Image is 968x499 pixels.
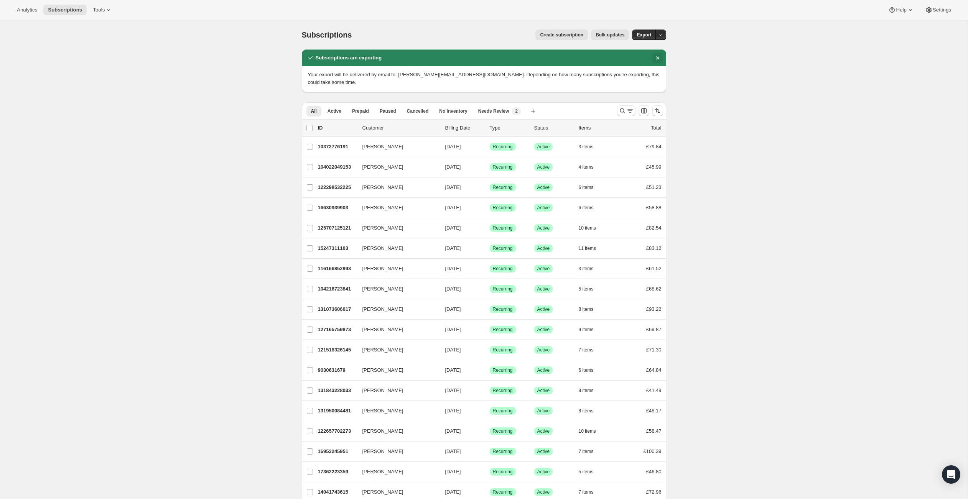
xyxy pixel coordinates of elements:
span: Recurring [493,225,513,231]
h2: Subscriptions are exporting [316,54,382,62]
button: [PERSON_NAME] [358,425,435,437]
button: 8 items [579,405,602,416]
span: Active [537,448,550,455]
p: 15247311103 [318,245,356,252]
button: [PERSON_NAME] [358,364,435,376]
span: Active [537,164,550,170]
span: £51.23 [646,184,662,190]
span: [DATE] [445,225,461,231]
p: 116166852993 [318,265,356,272]
div: 125707125121[PERSON_NAME][DATE]SuccessRecurringSuccessActive10 items£82.54 [318,223,662,233]
span: [PERSON_NAME] [362,326,403,333]
span: Active [537,144,550,150]
span: £68.62 [646,286,662,292]
button: Bulk updates [591,30,629,40]
span: Help [896,7,906,13]
span: Recurring [493,327,513,333]
button: 9 items [579,324,602,335]
span: No inventory [439,108,467,114]
div: 16630939903[PERSON_NAME][DATE]SuccessRecurringSuccessActive6 items£58.88 [318,202,662,213]
span: [DATE] [445,489,461,495]
span: [PERSON_NAME] [362,204,403,212]
div: Items [579,124,617,132]
button: 5 items [579,284,602,294]
span: [PERSON_NAME] [362,488,403,496]
p: 131073606017 [318,305,356,313]
button: 7 items [579,345,602,355]
span: 7 items [579,448,594,455]
span: 6 items [579,367,594,373]
p: 16953245951 [318,448,356,455]
span: Recurring [493,306,513,312]
span: [DATE] [445,184,461,190]
span: 2 [515,108,518,114]
span: Recurring [493,387,513,394]
button: 8 items [579,304,602,315]
span: Recurring [493,469,513,475]
div: 121518326145[PERSON_NAME][DATE]SuccessRecurringSuccessActive7 items£71.30 [318,345,662,355]
button: [PERSON_NAME] [358,222,435,234]
span: Active [537,184,550,190]
span: £58.47 [646,428,662,434]
button: 5 items [579,466,602,477]
span: Active [537,225,550,231]
button: [PERSON_NAME] [358,242,435,254]
span: Tools [93,7,105,13]
button: Settings [920,5,956,15]
span: £79.84 [646,144,662,149]
span: Create subscription [540,32,583,38]
span: Settings [933,7,951,13]
span: Recurring [493,184,513,190]
button: [PERSON_NAME] [358,161,435,173]
span: [PERSON_NAME] [362,245,403,252]
span: Recurring [493,448,513,455]
span: [DATE] [445,428,461,434]
span: Recurring [493,144,513,150]
span: [DATE] [445,448,461,454]
button: [PERSON_NAME] [358,445,435,458]
span: Recurring [493,164,513,170]
p: 104216723841 [318,285,356,293]
span: 7 items [579,489,594,495]
span: Recurring [493,408,513,414]
span: [PERSON_NAME] [362,285,403,293]
button: 7 items [579,446,602,457]
p: Status [534,124,573,132]
span: [DATE] [445,367,461,373]
span: £100.39 [644,448,662,454]
span: [DATE] [445,408,461,414]
span: [PERSON_NAME] [362,387,403,394]
span: Recurring [493,286,513,292]
span: All [311,108,317,114]
span: [PERSON_NAME] [362,305,403,313]
span: [DATE] [445,164,461,170]
button: Analytics [12,5,42,15]
span: 3 items [579,144,594,150]
span: Subscriptions [302,31,352,39]
span: Active [537,306,550,312]
span: [DATE] [445,205,461,210]
p: 104022049153 [318,163,356,171]
span: Active [537,367,550,373]
span: [PERSON_NAME] [362,448,403,455]
button: Tools [88,5,117,15]
div: 15247311103[PERSON_NAME][DATE]SuccessRecurringSuccessActive11 items£83.12 [318,243,662,254]
button: [PERSON_NAME] [358,466,435,478]
button: Export [632,30,656,40]
span: [DATE] [445,245,461,251]
span: [DATE] [445,387,461,393]
button: Help [884,5,919,15]
div: 127165759873[PERSON_NAME][DATE]SuccessRecurringSuccessActive9 items£69.87 [318,324,662,335]
button: [PERSON_NAME] [358,181,435,194]
span: £41.49 [646,387,662,393]
span: 11 items [579,245,596,251]
button: 6 items [579,202,602,213]
span: Active [537,266,550,272]
span: Active [537,205,550,211]
p: Customer [362,124,439,132]
span: 7 items [579,347,594,353]
button: [PERSON_NAME] [358,202,435,214]
button: Create subscription [535,30,588,40]
p: 16630939903 [318,204,356,212]
div: 16953245951[PERSON_NAME][DATE]SuccessRecurringSuccessActive7 items£100.39 [318,446,662,457]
